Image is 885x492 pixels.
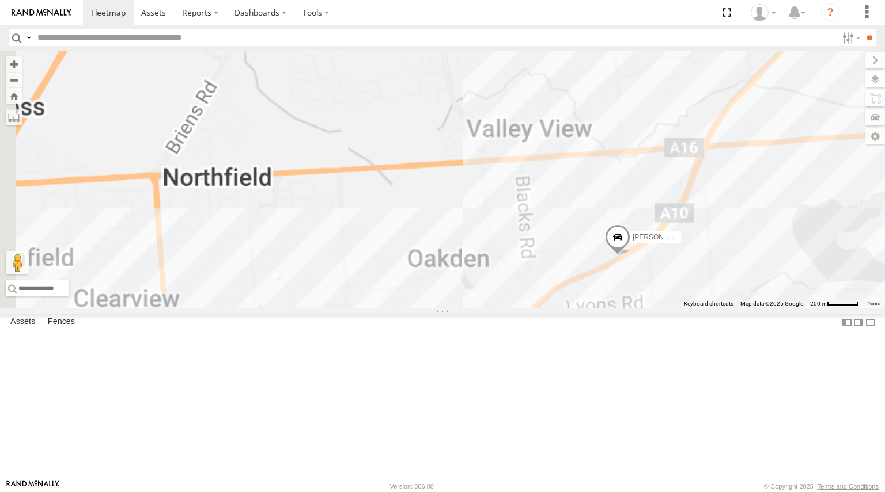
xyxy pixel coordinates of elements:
[42,314,81,330] label: Fences
[821,3,839,22] i: ?
[865,128,885,144] label: Map Settings
[5,314,41,330] label: Assets
[6,251,29,274] button: Drag Pegman onto the map to open Street View
[838,29,863,46] label: Search Filter Options
[853,314,864,330] label: Dock Summary Table to the Right
[841,314,853,330] label: Dock Summary Table to the Left
[810,300,827,307] span: 200 m
[747,4,780,21] div: Jessica Morgan
[24,29,33,46] label: Search Query
[684,300,733,308] button: Keyboard shortcuts
[6,72,22,88] button: Zoom out
[6,109,22,125] label: Measure
[12,9,71,17] img: rand-logo.svg
[6,56,22,72] button: Zoom in
[740,300,803,307] span: Map data ©2025 Google
[764,483,879,490] div: © Copyright 2025 -
[868,302,880,306] a: Terms (opens in new tab)
[633,233,739,241] span: [PERSON_NAME] Van S434-DDD
[807,300,862,308] button: Map Scale: 200 m per 51 pixels
[865,314,876,330] label: Hide Summary Table
[390,483,434,490] div: Version: 306.00
[6,88,22,104] button: Zoom Home
[6,480,59,492] a: Visit our Website
[818,483,879,490] a: Terms and Conditions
